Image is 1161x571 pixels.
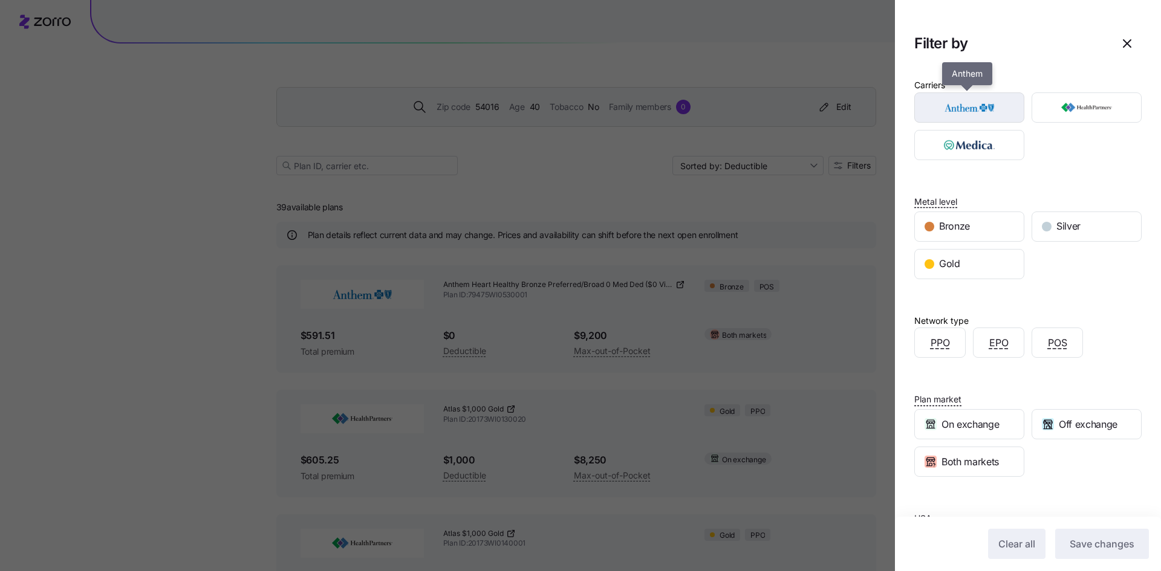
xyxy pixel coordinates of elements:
[914,79,945,92] div: Carriers
[941,417,999,432] span: On exchange
[939,219,970,234] span: Bronze
[925,133,1014,157] img: Medica
[914,314,969,327] div: Network type
[914,34,1103,53] h1: Filter by
[1056,219,1081,234] span: Silver
[914,196,957,208] span: Metal level
[1070,537,1134,551] span: Save changes
[988,529,1046,559] button: Clear all
[1042,95,1131,120] img: HealthPartners
[939,256,960,271] span: Gold
[1055,529,1149,559] button: Save changes
[914,393,961,405] span: Plan market
[1059,417,1117,432] span: Off exchange
[941,454,999,469] span: Both markets
[925,95,1014,120] img: Anthem
[998,537,1035,551] span: Clear all
[914,512,932,524] span: HSA
[989,335,1009,350] span: EPO
[931,335,950,350] span: PPO
[1048,335,1067,350] span: POS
